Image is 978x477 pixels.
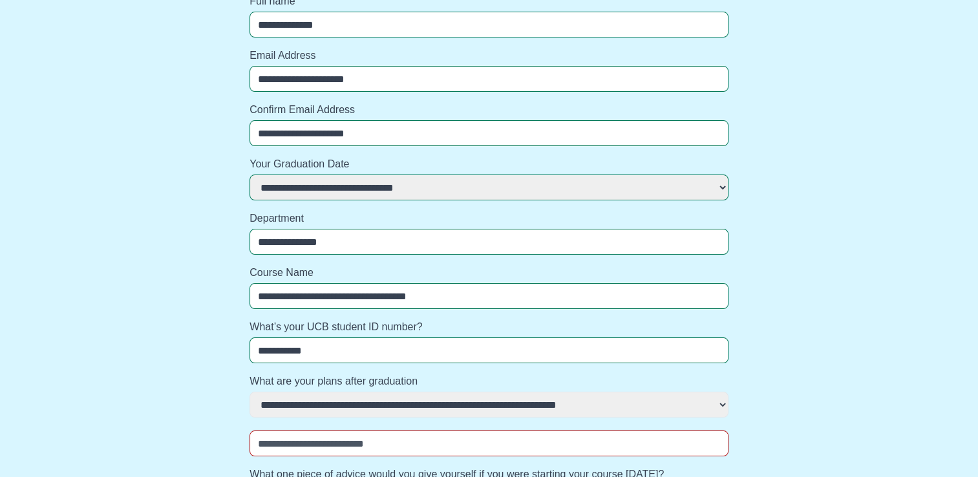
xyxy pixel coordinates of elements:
[250,102,728,118] label: Confirm Email Address
[250,156,728,172] label: Your Graduation Date
[250,374,728,389] label: What are your plans after graduation
[250,319,728,335] label: What’s your UCB student ID number?
[250,211,728,226] label: Department
[250,48,728,63] label: Email Address
[250,265,728,281] label: Course Name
